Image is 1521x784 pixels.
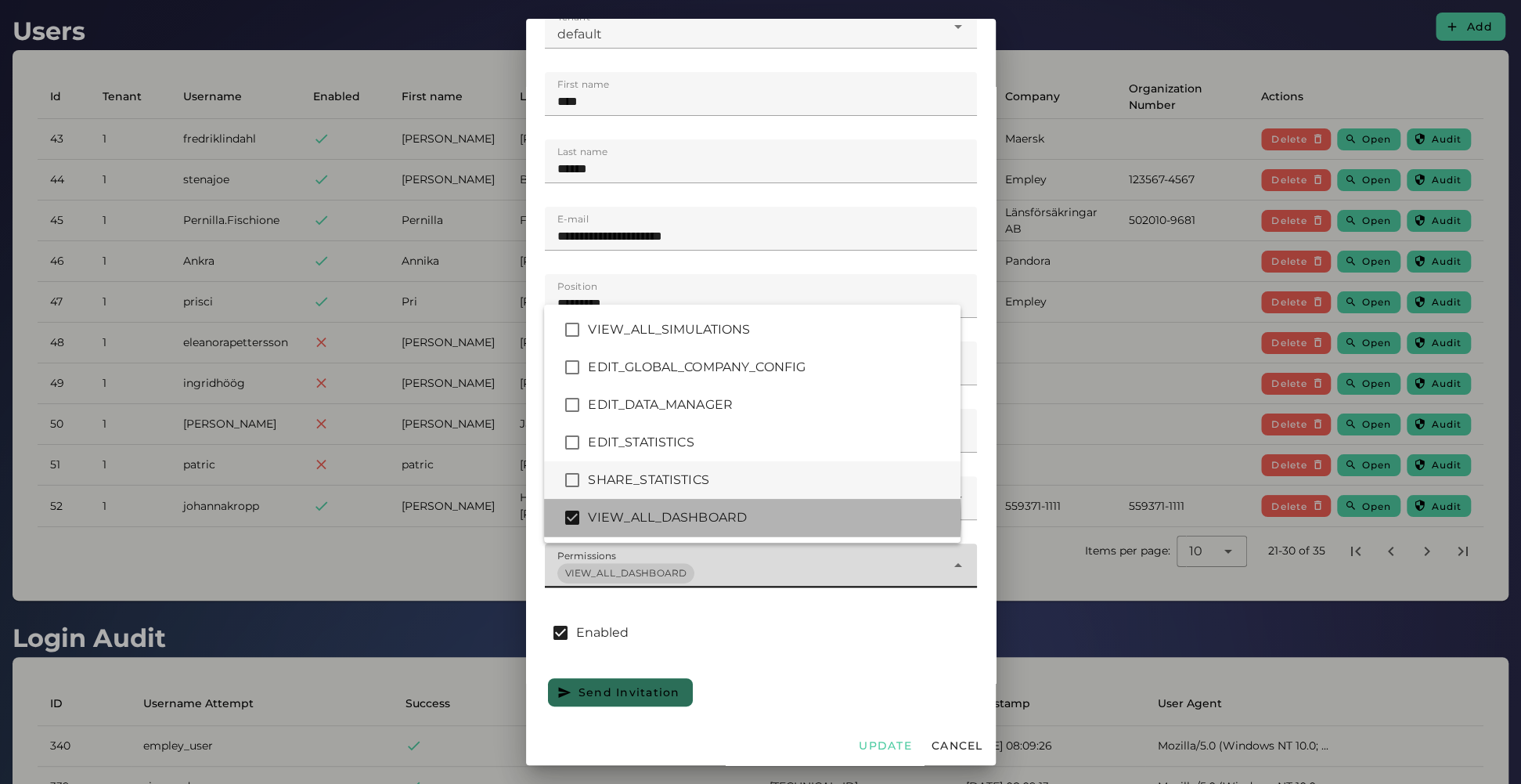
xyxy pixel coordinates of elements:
div: VIEW_ALL_DASHBOARD [565,566,687,580]
span: default [557,25,603,44]
button: Update [852,732,918,760]
button: Cancel [924,732,989,760]
label: Enabled [576,611,629,655]
span: Cancel [931,739,983,753]
div: EDIT_DATA_MANAGER [588,396,948,414]
div: EDIT_GLOBAL_COMPANY_CONFIG [588,358,948,377]
span: Update [858,739,912,753]
div: VIEW_ALL_SIMULATIONS [588,320,948,339]
div: VIEW_ALL_DASHBOARD [588,508,948,527]
div: SHARE_STATISTICS [588,471,948,490]
div: Permissions-list [544,305,961,543]
div: EDIT_STATISTICS [588,433,948,452]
